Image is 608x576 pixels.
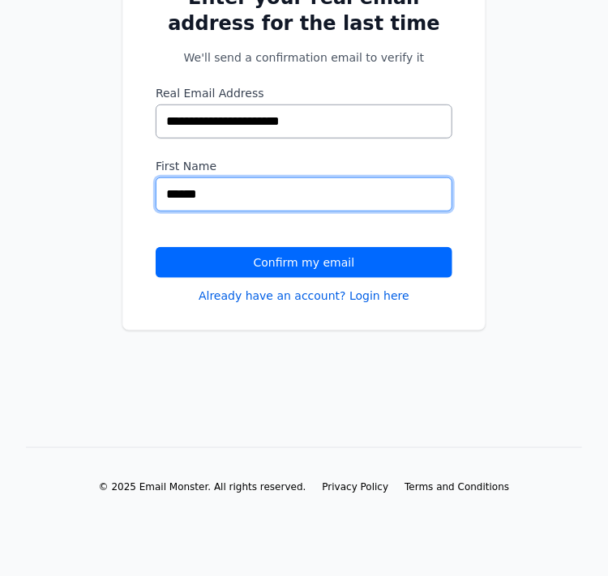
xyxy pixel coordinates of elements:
a: Terms and Conditions [405,480,509,493]
button: Confirm my email [156,247,452,278]
label: Real Email Address [156,85,452,101]
label: First Name [156,158,452,174]
a: Already have an account? Login here [199,288,409,304]
p: We'll send a confirmation email to verify it [156,49,452,66]
li: © 2025 Email Monster. All rights reserved. [99,480,306,493]
a: Privacy Policy [323,480,389,493]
